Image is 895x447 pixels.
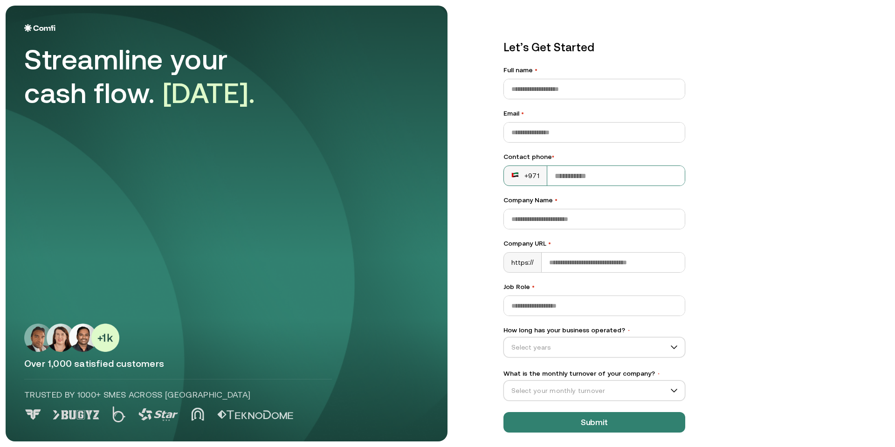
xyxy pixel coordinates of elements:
img: Logo 3 [138,408,178,421]
span: • [552,153,554,160]
div: https:// [504,253,542,272]
p: Trusted by 1000+ SMEs across [GEOGRAPHIC_DATA] [24,389,332,401]
span: • [532,283,535,290]
label: How long has your business operated? [503,325,685,335]
label: Full name [503,65,685,75]
p: Let’s Get Started [503,39,685,56]
img: Logo 2 [112,406,125,422]
img: Logo 0 [24,409,42,420]
span: • [657,371,661,377]
label: Company Name [503,195,685,205]
span: • [627,327,631,334]
label: Company URL [503,239,685,248]
img: Logo 5 [217,410,293,419]
div: Streamline your cash flow. [24,43,285,110]
p: Over 1,000 satisfied customers [24,358,429,370]
span: • [555,196,558,204]
div: +971 [511,171,539,180]
img: Logo 1 [53,410,99,419]
img: Logo 4 [191,407,204,421]
label: Job Role [503,282,685,292]
img: Logo [24,24,55,32]
span: • [535,66,537,74]
label: What is the monthly turnover of your company? [503,369,685,378]
label: Email [503,109,685,118]
button: Submit [503,412,685,433]
div: Contact phone [503,152,685,162]
span: • [521,110,524,117]
span: [DATE]. [163,77,255,109]
span: • [548,240,551,247]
